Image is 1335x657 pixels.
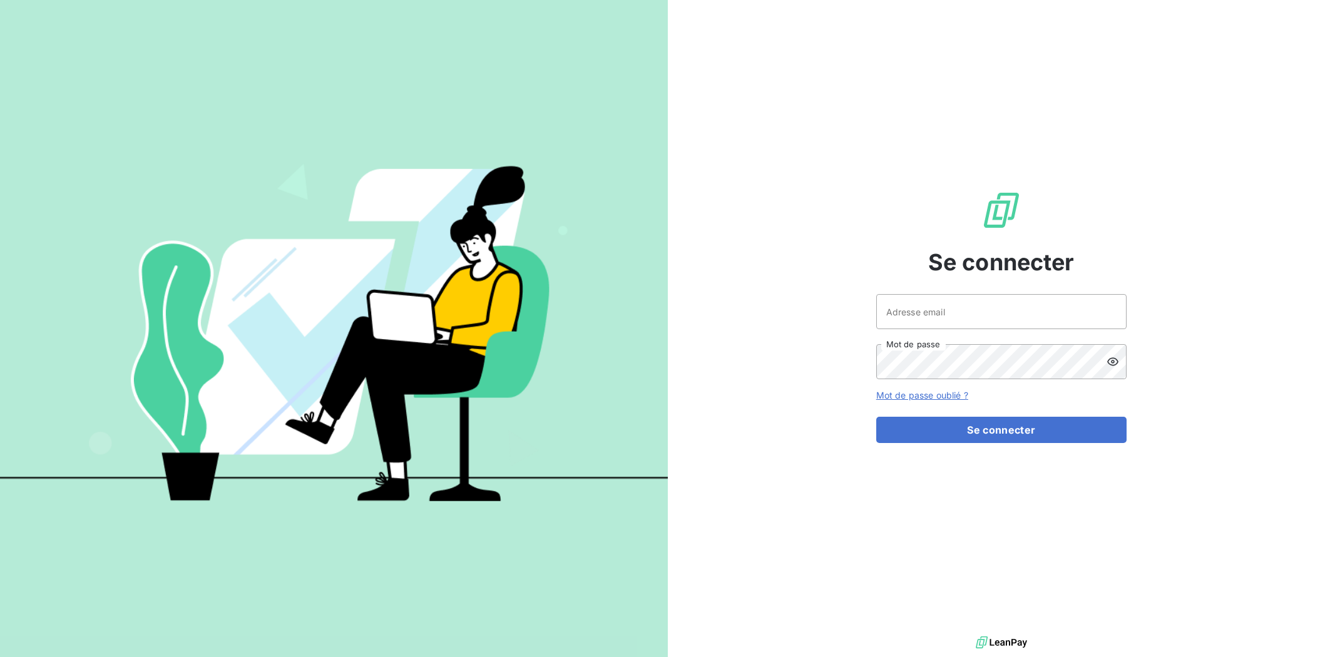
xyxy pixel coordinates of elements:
[876,294,1127,329] input: placeholder
[876,417,1127,443] button: Se connecter
[981,190,1021,230] img: Logo LeanPay
[876,390,968,400] a: Mot de passe oublié ?
[976,633,1027,652] img: logo
[928,245,1075,279] span: Se connecter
